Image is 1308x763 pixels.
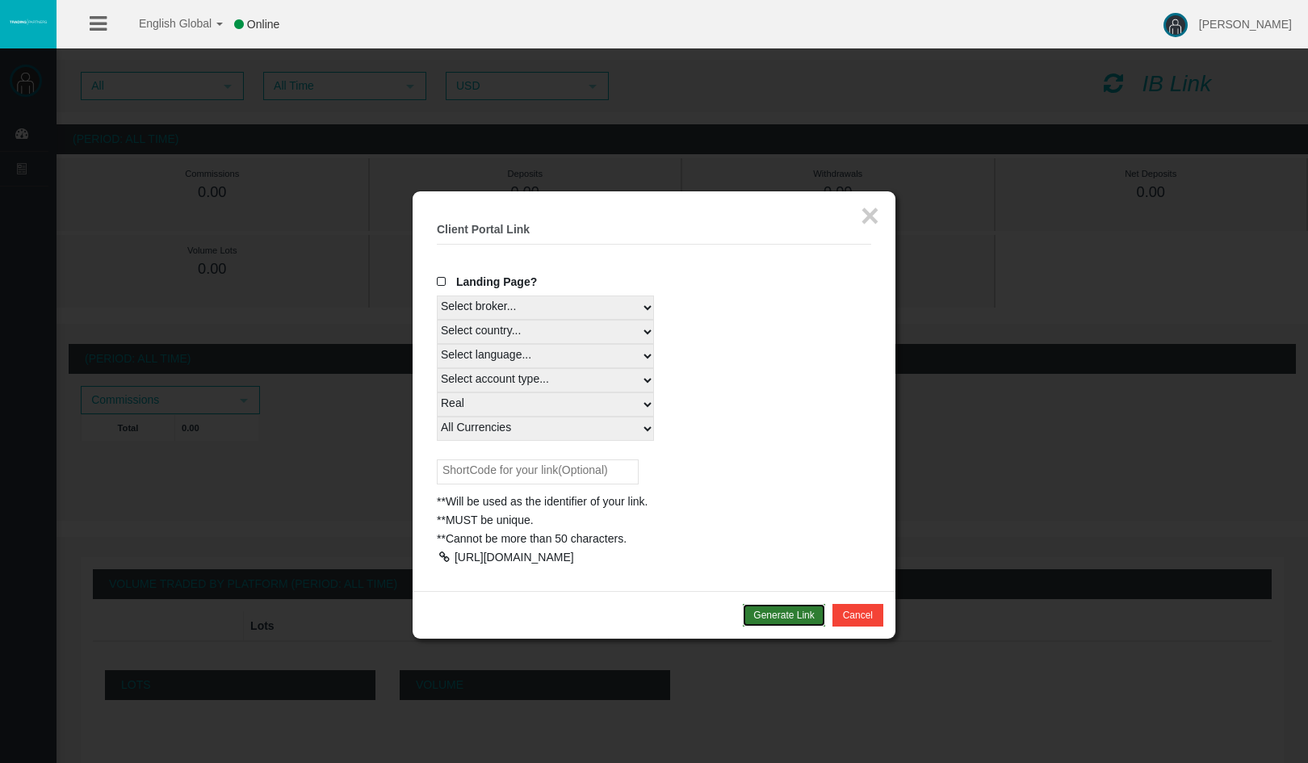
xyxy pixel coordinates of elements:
[1199,18,1292,31] span: [PERSON_NAME]
[437,493,871,511] div: **Will be used as the identifier of your link.
[743,604,824,627] button: Generate Link
[455,551,574,564] div: [URL][DOMAIN_NAME]
[861,199,879,232] button: ×
[437,551,451,563] div: Copy Direct Link
[8,19,48,25] img: logo.svg
[437,223,530,236] b: Client Portal Link
[456,275,537,288] span: Landing Page?
[437,511,871,530] div: **MUST be unique.
[437,459,639,484] input: ShortCode for your link(Optional)
[118,17,212,30] span: English Global
[437,530,871,548] div: **Cannot be more than 50 characters.
[832,604,883,627] button: Cancel
[1163,13,1188,37] img: user-image
[247,18,279,31] span: Online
